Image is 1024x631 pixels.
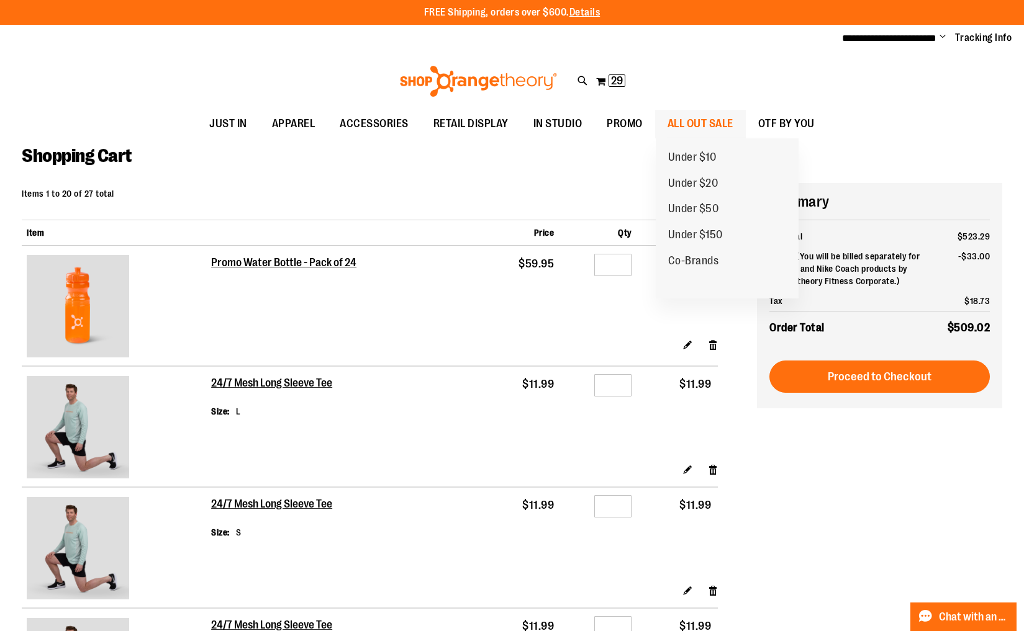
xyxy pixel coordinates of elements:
p: FREE Shipping, orders over $600. [424,6,600,20]
span: $11.99 [522,499,554,511]
img: 24/7 Mesh Long Sleeve Tee [27,376,129,478]
span: ACCESSORIES [340,110,409,138]
span: Chat with an Expert [939,611,1009,623]
a: Details [569,7,600,18]
span: ALL OUT SALE [668,110,733,138]
span: JUST IN [209,110,247,138]
span: $523.29 [958,231,990,241]
span: Item [27,228,44,238]
h2: Summary [769,191,990,212]
span: PROMO [607,110,643,138]
th: Subtotal [769,226,947,246]
img: 24/7 Mesh Long Sleeve Tee [27,497,129,599]
span: $18.73 [964,296,990,306]
span: Price [534,228,555,238]
img: Promo Water Bottle - Pack of 24 [27,255,129,357]
span: RETAIL DISPLAY [433,110,509,138]
a: 24/7 Mesh Long Sleeve Tee [27,497,206,602]
a: Remove item [708,584,718,597]
a: 24/7 Mesh Long Sleeve Tee [211,377,333,390]
span: 29 [611,74,623,87]
span: Shopping Cart [22,145,132,166]
span: Under $50 [668,202,719,218]
span: (You will be billed separately for OTBeat and Nike Coach products by Orangetheory Fitness Corpora... [769,251,920,286]
span: Under $150 [668,228,723,244]
span: APPAREL [272,110,315,138]
dt: Size [211,405,230,418]
strong: Order Total [769,318,825,336]
a: Remove item [708,338,718,351]
span: $11.99 [679,378,711,390]
button: Proceed to Checkout [769,360,990,393]
span: $11.99 [679,499,711,511]
span: $59.95 [519,257,554,270]
a: Promo Water Bottle - Pack of 24 [211,256,358,270]
span: $509.02 [948,321,990,334]
dt: Size [211,526,230,539]
th: Tax [769,291,947,311]
span: IN STUDIO [533,110,582,138]
a: Remove item [708,463,718,476]
span: Under $20 [668,177,718,192]
a: 24/7 Mesh Long Sleeve Tee [211,498,333,511]
dd: L [236,405,241,418]
span: Qty [618,228,632,238]
span: -$33.00 [958,251,990,261]
img: Shop Orangetheory [398,66,559,97]
span: Co-Brands [668,254,719,270]
span: Under $10 [668,151,717,166]
span: Items 1 to 20 of 27 total [22,189,114,199]
a: Tracking Info [955,31,1012,45]
a: Promo Water Bottle - Pack of 24 [27,255,206,360]
button: Chat with an Expert [910,602,1017,631]
button: Account menu [940,32,946,44]
span: OTF BY YOU [758,110,815,138]
a: 24/7 Mesh Long Sleeve Tee [27,376,206,481]
dd: S [236,526,242,539]
span: $11.99 [522,378,554,390]
span: Proceed to Checkout [828,370,931,383]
